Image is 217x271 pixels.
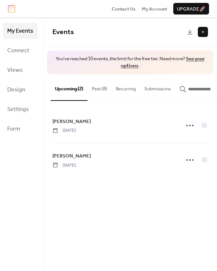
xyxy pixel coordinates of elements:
[7,104,29,115] span: Settings
[7,25,33,37] span: My Events
[142,5,167,12] a: My Account
[112,5,136,13] span: Contact Us
[7,84,25,96] span: Design
[52,25,74,39] span: Events
[3,23,38,39] a: My Events
[121,54,205,70] a: See your options
[88,74,111,100] button: Past (8)
[8,5,15,13] img: logo
[7,123,20,135] span: Form
[3,121,38,137] a: Form
[7,45,29,57] span: Connect
[111,74,140,100] button: Recurring
[142,5,167,13] span: My Account
[3,42,38,58] a: Connect
[3,101,38,117] a: Settings
[52,118,91,126] a: [PERSON_NAME]
[52,162,76,169] span: [DATE]
[52,127,76,134] span: [DATE]
[112,5,136,12] a: Contact Us
[3,82,38,98] a: Design
[173,3,209,15] button: Upgrade🚀
[52,118,91,125] span: [PERSON_NAME]
[54,56,206,69] span: You've reached 10 events, the limit for the free tier. Need more? .
[140,74,175,100] button: Submissions
[177,5,205,13] span: Upgrade 🚀
[52,152,91,160] span: [PERSON_NAME]
[52,152,91,160] a: [PERSON_NAME]
[51,74,88,100] button: Upcoming (2)
[7,65,23,76] span: Views
[3,62,38,78] a: Views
